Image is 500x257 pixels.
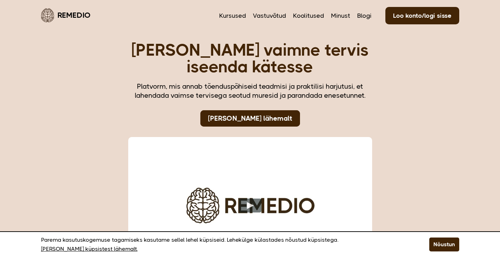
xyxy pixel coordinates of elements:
[41,235,412,254] p: Parema kasutuskogemuse tagamiseks kasutame sellel lehel küpsiseid. Lehekülge külastades nõustud k...
[41,8,54,22] img: Remedio logo
[293,11,324,20] a: Koolitused
[253,11,286,20] a: Vastuvõtud
[239,199,261,212] button: Play video
[128,42,372,75] h1: [PERSON_NAME] vaimne tervis iseenda kätesse
[385,7,459,24] a: Loo konto/logi sisse
[357,11,371,20] a: Blogi
[429,238,459,251] button: Nõustun
[41,244,138,254] a: [PERSON_NAME] küpsistest lähemalt.
[41,7,91,23] a: Remedio
[200,110,300,127] a: [PERSON_NAME] lähemalt
[331,11,350,20] a: Minust
[219,11,246,20] a: Kursused
[128,82,372,100] div: Platvorm, mis annab tõenduspõhiseid teadmisi ja praktilisi harjutusi, et lahendada vaimse tervise...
